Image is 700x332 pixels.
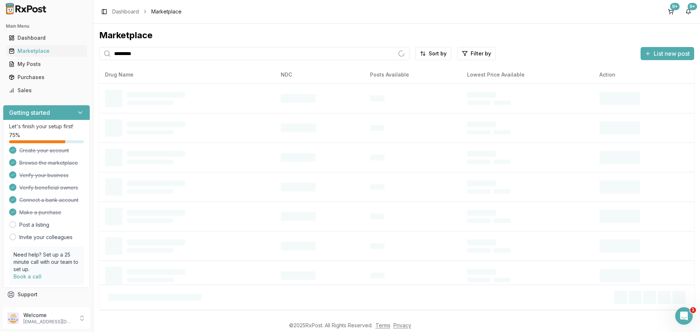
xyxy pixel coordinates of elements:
span: Filter by [471,50,491,57]
button: 9+ [665,6,677,17]
a: My Posts [6,58,87,71]
img: User avatar [7,312,19,324]
span: 75 % [9,132,20,139]
button: Purchases [3,71,90,83]
a: Marketplace [6,44,87,58]
button: 9+ [682,6,694,17]
span: Sort by [429,50,447,57]
span: Connect a bank account [19,196,78,204]
h3: Getting started [9,108,50,117]
p: [EMAIL_ADDRESS][DOMAIN_NAME] [23,319,74,325]
a: Dashboard [112,8,139,15]
button: My Posts [3,58,90,70]
button: Sales [3,85,90,96]
p: Let's finish your setup first! [9,123,84,130]
button: Feedback [3,301,90,314]
span: Browse the marketplace [19,159,78,167]
a: Terms [376,322,390,328]
p: Welcome [23,312,74,319]
div: Dashboard [9,34,84,42]
span: Marketplace [151,8,182,15]
a: Purchases [6,71,87,84]
div: 9+ [670,3,680,10]
th: NDC [275,66,364,83]
img: RxPost Logo [3,3,50,15]
nav: breadcrumb [112,8,182,15]
button: Support [3,288,90,301]
th: Action [594,66,694,83]
a: Book a call [13,273,42,280]
th: Posts Available [364,66,461,83]
p: Need help? Set up a 25 minute call with our team to set up. [13,251,79,273]
a: Invite your colleagues [19,234,73,241]
span: Verify your business [19,172,69,179]
span: Verify beneficial owners [19,184,78,191]
a: Sales [6,84,87,97]
button: Dashboard [3,32,90,44]
button: Marketplace [3,45,90,57]
button: Sort by [415,47,451,60]
div: My Posts [9,60,84,68]
h2: Main Menu [6,23,87,29]
th: Lowest Price Available [461,66,594,83]
span: 1 [690,307,696,313]
a: Dashboard [6,31,87,44]
span: Create your account [19,147,69,154]
a: Post a listing [19,221,49,229]
div: Marketplace [99,30,694,41]
iframe: Intercom live chat [675,307,693,325]
div: Purchases [9,74,84,81]
button: List new post [641,47,694,60]
div: Sales [9,87,84,94]
span: Feedback [17,304,42,311]
a: Privacy [393,322,411,328]
span: Make a purchase [19,209,61,216]
span: List new post [654,49,690,58]
button: Filter by [457,47,496,60]
a: List new post [641,51,694,58]
th: Drug Name [99,66,275,83]
div: 9+ [688,3,697,10]
div: Marketplace [9,47,84,55]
